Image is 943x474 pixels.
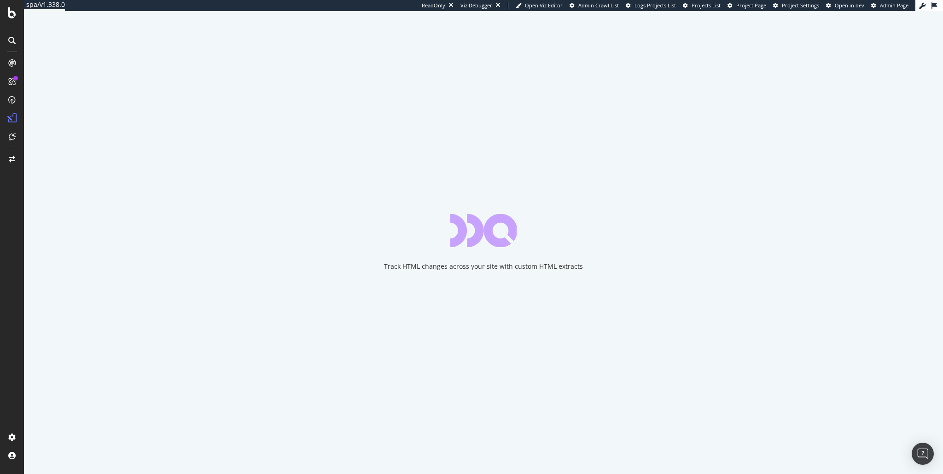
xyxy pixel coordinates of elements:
span: Projects List [692,2,721,9]
a: Admin Page [871,2,908,9]
span: Open in dev [835,2,864,9]
a: Logs Projects List [626,2,676,9]
div: ReadOnly: [422,2,447,9]
div: Viz Debugger: [460,2,494,9]
span: Admin Crawl List [578,2,619,9]
div: Track HTML changes across your site with custom HTML extracts [384,262,583,271]
a: Projects List [683,2,721,9]
span: Open Viz Editor [525,2,563,9]
span: Admin Page [880,2,908,9]
div: animation [450,214,517,247]
a: Open in dev [826,2,864,9]
span: Logs Projects List [634,2,676,9]
span: Project Page [736,2,766,9]
a: Admin Crawl List [570,2,619,9]
div: Open Intercom Messenger [912,443,934,465]
span: Project Settings [782,2,819,9]
a: Project Settings [773,2,819,9]
a: Open Viz Editor [516,2,563,9]
a: Project Page [728,2,766,9]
